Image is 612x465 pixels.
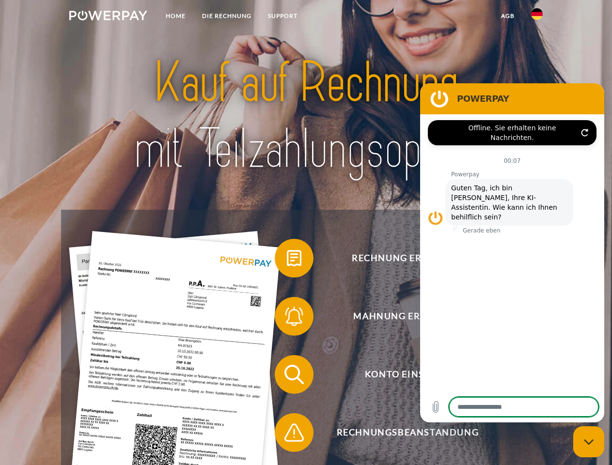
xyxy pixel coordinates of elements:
[157,7,194,25] a: Home
[282,304,306,328] img: qb_bell.svg
[194,7,260,25] a: DIE RECHNUNG
[289,413,526,452] span: Rechnungsbeanstandung
[275,297,527,336] button: Mahnung erhalten?
[289,297,526,336] span: Mahnung erhalten?
[282,420,306,445] img: qb_warning.svg
[275,239,527,278] button: Rechnung erhalten?
[260,7,306,25] a: SUPPORT
[275,355,527,394] button: Konto einsehen
[282,246,306,270] img: qb_bill.svg
[420,83,604,422] iframe: Messaging-Fenster
[573,426,604,457] iframe: Schaltfläche zum Öffnen des Messaging-Fensters; Konversation läuft
[493,7,523,25] a: agb
[531,8,543,20] img: de
[93,46,519,186] img: title-powerpay_de.svg
[289,239,526,278] span: Rechnung erhalten?
[282,362,306,387] img: qb_search.svg
[275,413,527,452] button: Rechnungsbeanstandung
[289,355,526,394] span: Konto einsehen
[69,11,147,20] img: logo-powerpay-white.svg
